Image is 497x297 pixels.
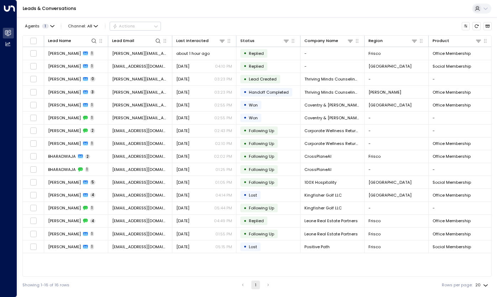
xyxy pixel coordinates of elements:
span: Oct 03, 2025 [176,231,189,237]
span: Agents [25,24,40,28]
span: 3 [90,90,95,95]
span: Chris Wellborn [48,102,81,108]
div: Lead Email [112,37,134,44]
p: 02:55 PM [214,115,232,121]
span: Frisco [368,218,381,224]
div: • [244,229,247,239]
span: Fiona Cohen [48,205,81,211]
td: - [365,202,429,214]
span: Social Membership [433,179,471,185]
p: 01:25 PM [215,167,232,172]
span: Nicholas DiLeone [48,231,81,237]
span: 1 [90,64,94,69]
td: - [300,60,365,73]
span: 2 [90,128,95,133]
span: 1 [42,24,49,28]
span: Following Up [249,231,274,237]
span: 1 [90,205,94,210]
span: Yesterday [176,63,189,69]
span: Yesterday [176,153,189,159]
span: Following Up [249,205,274,211]
span: Oct 03, 2025 [176,205,189,211]
button: Channel:All [66,22,100,30]
td: - [365,111,429,124]
p: 01:55 PM [215,231,232,237]
span: Following Up [249,167,274,172]
span: Thriving Minds Counseling PLLC [304,76,360,82]
span: Handoff Completed [249,89,289,95]
div: Product [433,37,482,44]
span: 1 [90,244,94,249]
div: Company Name [304,37,338,44]
span: BHARADWAJA [48,167,76,172]
span: Lost [249,192,257,198]
span: Won [249,115,258,121]
span: 5 [90,180,95,185]
span: Frisco [368,51,381,56]
div: Product [433,37,449,44]
span: Office Membership [433,218,471,224]
span: Yesterday [176,115,189,121]
div: • [244,87,247,97]
span: Leone Real Estate Partners [304,218,358,224]
p: 02:43 PM [214,128,232,134]
span: 1 [90,231,94,236]
span: Replied [249,218,264,224]
div: Lead Email [112,37,161,44]
span: Oct 06, 2025 [176,192,189,198]
span: Flower Mound [368,179,412,185]
span: about 1 hour ago [176,51,210,56]
div: • [244,48,247,58]
span: Frisco [368,231,381,237]
span: Channel: [66,22,100,30]
span: Toggle select row [30,153,37,160]
div: • [244,126,247,135]
span: unifiedwellness01@gmail.com [112,141,168,146]
span: CrossPlaneAI [304,153,331,159]
div: Lead Name [48,37,97,44]
td: - [365,125,429,137]
span: Nicholas DiLeone [48,218,81,224]
div: • [244,190,247,200]
div: Status [240,37,255,44]
span: 1 [90,115,94,120]
span: Toggle select all [30,37,37,45]
span: Toggle select row [30,230,37,238]
span: Chris Hornbuckle [48,63,81,69]
div: Last Interacted [176,37,225,44]
span: Yesterday [176,128,189,134]
span: 0 [90,77,95,82]
td: - [429,125,493,137]
span: Dallas [368,192,412,198]
span: nick@leonerepartners.com [112,231,168,237]
button: Customize [462,22,470,30]
span: Positive Path [304,244,330,250]
span: Following Up [249,153,274,159]
span: Yesterday [176,179,189,185]
span: Office Membership [433,51,471,56]
div: Region [368,37,418,44]
span: Toggle select row [30,204,37,212]
span: 2 [85,154,90,159]
span: Freddy Sotelo [48,128,81,134]
td: - [300,47,365,59]
span: All [87,24,92,28]
span: chris.wellborn@coventryandgattis.com [112,102,168,108]
span: Lead Created [249,76,277,82]
span: fcohen9601@gmail.com [112,192,168,198]
label: Rows per page: [442,282,472,288]
div: Lead Name [48,37,71,44]
span: Toggle select row [30,89,37,96]
div: Company Name [304,37,354,44]
td: - [365,73,429,85]
div: • [244,113,247,123]
span: Office Membership [433,102,471,108]
span: Toggle select row [30,75,37,83]
div: • [244,74,247,84]
span: Toggle select row [30,127,37,134]
span: Toggle select row [30,217,37,224]
p: 05:44 PM [214,205,232,211]
span: 4 [90,193,95,198]
span: tara@thrivingmindscounseling.net [112,89,168,95]
span: Toggle select row [30,243,37,250]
